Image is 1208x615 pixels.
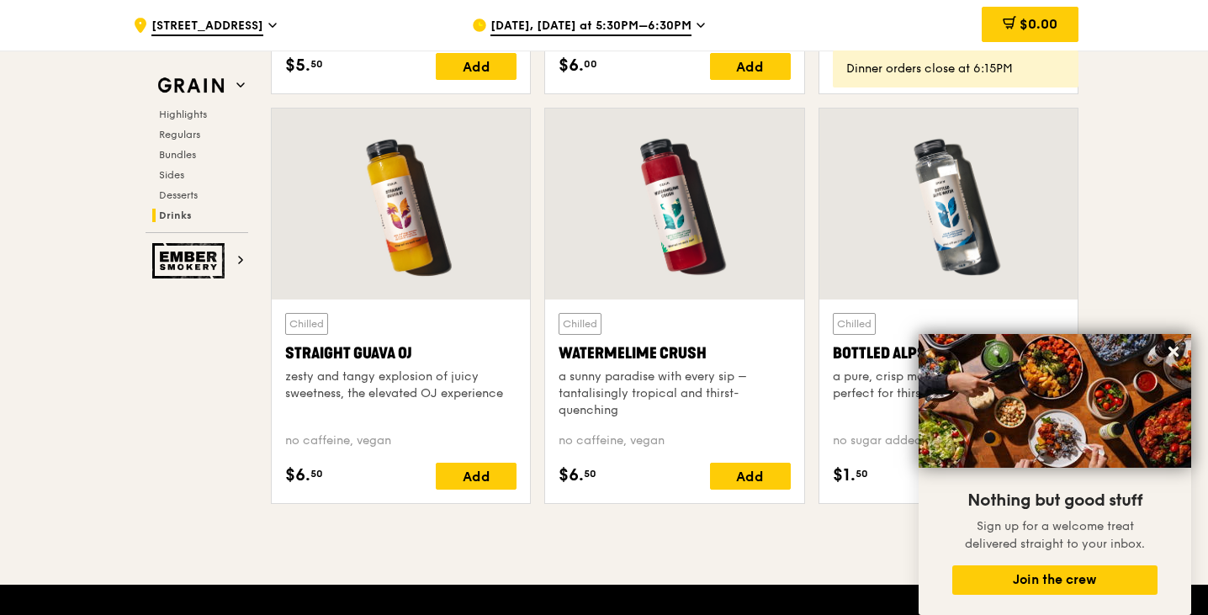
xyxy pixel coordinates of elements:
div: Chilled [833,313,876,335]
span: Drinks [159,209,192,221]
div: a sunny paradise with every sip – tantalisingly tropical and thirst-quenching [559,368,790,419]
div: no sugar added, no caffeine, vegan [833,432,1064,449]
span: 50 [310,57,323,71]
div: Dinner orders close at 6:15PM [846,61,1065,77]
span: Bundles [159,149,196,161]
div: Add [436,463,517,490]
span: 50 [856,467,868,480]
span: $6. [285,463,310,488]
div: Add [436,53,517,80]
span: Regulars [159,129,200,140]
span: Sides [159,169,184,181]
span: $0.00 [1020,16,1057,32]
div: a pure, crisp mountain stream bottled, perfect for thirst quenching [833,368,1064,402]
button: Close [1160,338,1187,365]
span: Desserts [159,189,198,201]
span: Sign up for a welcome treat delivered straight to your inbox. [965,519,1145,551]
img: Ember Smokery web logo [152,243,230,278]
div: Chilled [285,313,328,335]
div: Add [710,53,791,80]
div: no caffeine, vegan [559,432,790,449]
span: $6. [559,53,584,78]
span: [DATE], [DATE] at 5:30PM–6:30PM [490,18,691,36]
button: Join the crew [952,565,1158,595]
div: Straight Guava OJ [285,342,517,365]
img: DSC07876-Edit02-Large.jpeg [919,334,1191,468]
span: 50 [584,467,596,480]
img: Grain web logo [152,71,230,101]
span: $1. [833,463,856,488]
div: zesty and tangy explosion of juicy sweetness, the elevated OJ experience [285,368,517,402]
span: 00 [584,57,597,71]
span: $6. [559,463,584,488]
div: Add [710,463,791,490]
span: $5. [285,53,310,78]
div: Bottled Alps Water [833,342,1064,365]
span: 50 [310,467,323,480]
div: no caffeine, vegan [285,432,517,449]
div: Chilled [559,313,601,335]
div: Watermelime Crush [559,342,790,365]
span: Nothing but good stuff [967,490,1142,511]
span: Highlights [159,109,207,120]
span: [STREET_ADDRESS] [151,18,263,36]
